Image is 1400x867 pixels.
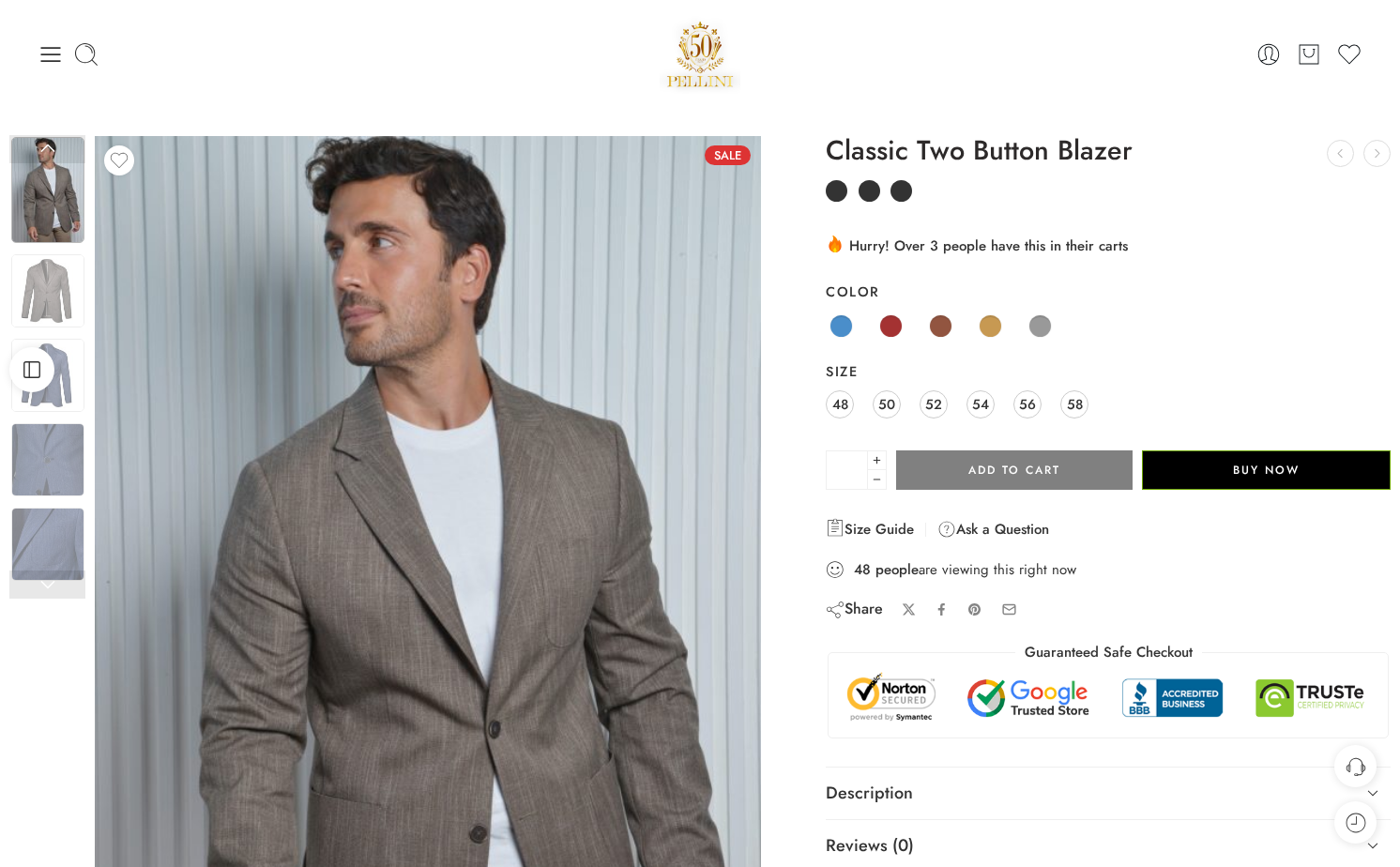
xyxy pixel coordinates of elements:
[1060,390,1088,418] a: 58
[705,145,751,165] span: Sale
[972,391,989,417] span: 54
[826,518,914,540] a: Size Guide
[1296,41,1322,68] a: Cart
[896,450,1133,490] button: Add to cart
[1001,601,1017,617] a: Email to your friends
[875,560,919,579] strong: people
[920,390,948,418] a: 52
[873,390,901,418] a: 50
[937,518,1049,540] a: Ask a Question
[1019,391,1036,417] span: 56
[826,450,868,490] input: Product quantity
[966,390,995,418] a: 54
[854,560,871,579] strong: 48
[826,768,1391,820] a: Description
[1067,391,1083,417] span: 58
[660,14,740,94] img: Pellini
[935,602,949,616] a: Share on Facebook
[1013,390,1042,418] a: 56
[826,599,883,619] div: Share
[11,254,84,327] img: b128bbb4980a44df8f91fdeecf904655-Original-scaled-1.jpg
[878,391,895,417] span: 50
[826,136,1391,166] h1: Classic Two Button Blazer
[925,391,942,417] span: 52
[826,362,1391,381] label: Size
[1336,41,1362,68] a: Wishlist
[660,14,740,94] a: Pellini -
[1255,41,1282,68] a: Login / Register
[11,339,84,412] img: b128bbb4980a44df8f91fdeecf904655-Original-scaled-1.jpg
[832,391,848,417] span: 48
[826,234,1391,256] div: Hurry! Over 3 people have this in their carts
[11,137,84,243] img: b128bbb4980a44df8f91fdeecf904655-Original-scaled-1.jpg
[826,282,1391,301] label: Color
[11,508,84,581] img: b128bbb4980a44df8f91fdeecf904655-Original-scaled-1.jpg
[1015,643,1202,662] legend: Guaranteed Safe Checkout
[902,602,916,616] a: Share on X
[967,602,982,617] a: Pin on Pinterest
[1142,450,1391,490] button: Buy Now
[843,672,1374,723] img: Trust
[11,423,84,496] img: b128bbb4980a44df8f91fdeecf904655-Original-scaled-1.jpg
[826,559,1391,580] div: are viewing this right now
[826,390,854,418] a: 48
